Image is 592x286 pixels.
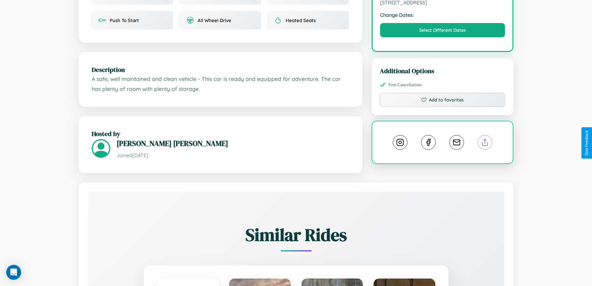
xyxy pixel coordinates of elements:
span: Push To Start [110,17,139,23]
p: A safe, well maintained and clean vehicle - This car is ready and equipped for adventure. The car... [92,74,349,94]
div: Give Feedback [585,130,589,156]
span: All Wheel Drive [198,17,231,23]
h3: [PERSON_NAME] [PERSON_NAME] [117,138,349,148]
strong: Change Dates: [380,12,505,18]
h2: Hosted by [92,129,349,138]
h2: Similar Rides [110,223,483,247]
button: Select Different Dates [380,23,505,37]
span: Heated Seats [286,17,316,23]
button: Add to favorites [380,93,506,107]
span: Free Cancellations [388,82,422,87]
div: Open Intercom Messenger [6,265,21,280]
h2: Description [92,65,349,74]
p: Joined [DATE] [117,151,349,160]
h3: Additional Options [380,66,506,75]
